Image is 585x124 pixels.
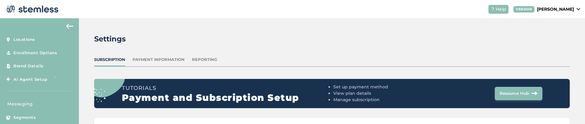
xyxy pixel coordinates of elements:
[333,84,437,90] li: Set up payment method
[122,92,331,103] h2: Payment and Subscription Setup
[537,6,574,12] p: [PERSON_NAME]
[52,73,64,85] img: glitter-stars-b7820f95.gif
[500,90,529,97] span: Resource Hub
[85,58,125,102] img: circle_dots-9438f9e3.svg
[133,57,185,63] div: Payment Information
[13,50,57,56] span: Enrollment Options
[94,57,125,63] div: Subscription
[555,95,585,124] iframe: Chat Widget
[13,115,36,121] span: Segments
[13,37,35,43] span: Locations
[192,57,217,63] div: Reporting
[576,8,580,10] img: icon_down-arrow-small-66adaf34.svg
[94,34,126,44] h2: Settings
[13,76,47,83] span: AI Agent Setup
[66,24,73,29] img: icon-arrow-back-accent-c549486e.svg
[5,3,58,15] img: logo-dark-0685b13c.svg
[13,63,44,69] span: Brand Details
[513,6,534,12] div: VENDOR
[491,7,495,11] img: icon-help-white-03924b79.svg
[122,84,331,92] h3: Tutorials
[496,6,506,12] span: Help
[495,87,542,100] button: Resource Hub
[333,97,437,103] li: Manage subscription
[333,90,437,97] li: View plan details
